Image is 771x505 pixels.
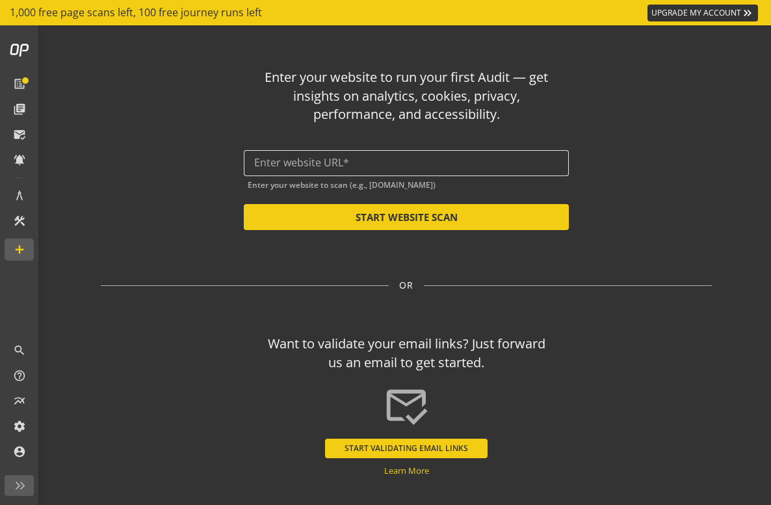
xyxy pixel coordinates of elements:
mat-icon: list_alt [13,77,26,90]
input: Enter website URL* [254,157,558,169]
mat-icon: add [13,243,26,256]
span: 1,000 free page scans left, 100 free journey runs left [10,5,262,20]
a: Learn More [384,465,429,476]
mat-icon: help_outline [13,369,26,382]
mat-icon: notifications_active [13,153,26,166]
a: UPGRADE MY ACCOUNT [647,5,758,21]
mat-icon: mark_email_read [384,383,429,428]
button: START VALIDATING EMAIL LINKS [325,439,488,458]
div: Enter your website to run your first Audit — get insights on analytics, cookies, privacy, perform... [262,68,551,124]
span: OR [399,279,413,292]
mat-icon: mark_email_read [13,128,26,141]
mat-icon: account_circle [13,445,26,458]
button: START WEBSITE SCAN [244,204,569,230]
div: Want to validate your email links? Just forward us an email to get started. [262,335,551,372]
mat-icon: multiline_chart [13,395,26,408]
mat-hint: Enter your website to scan (e.g., [DOMAIN_NAME]) [248,177,436,190]
mat-icon: settings [13,420,26,433]
mat-icon: keyboard_double_arrow_right [741,6,754,19]
mat-icon: construction [13,214,26,227]
mat-icon: architecture [13,189,26,202]
mat-icon: library_books [13,103,26,116]
mat-icon: search [13,344,26,357]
